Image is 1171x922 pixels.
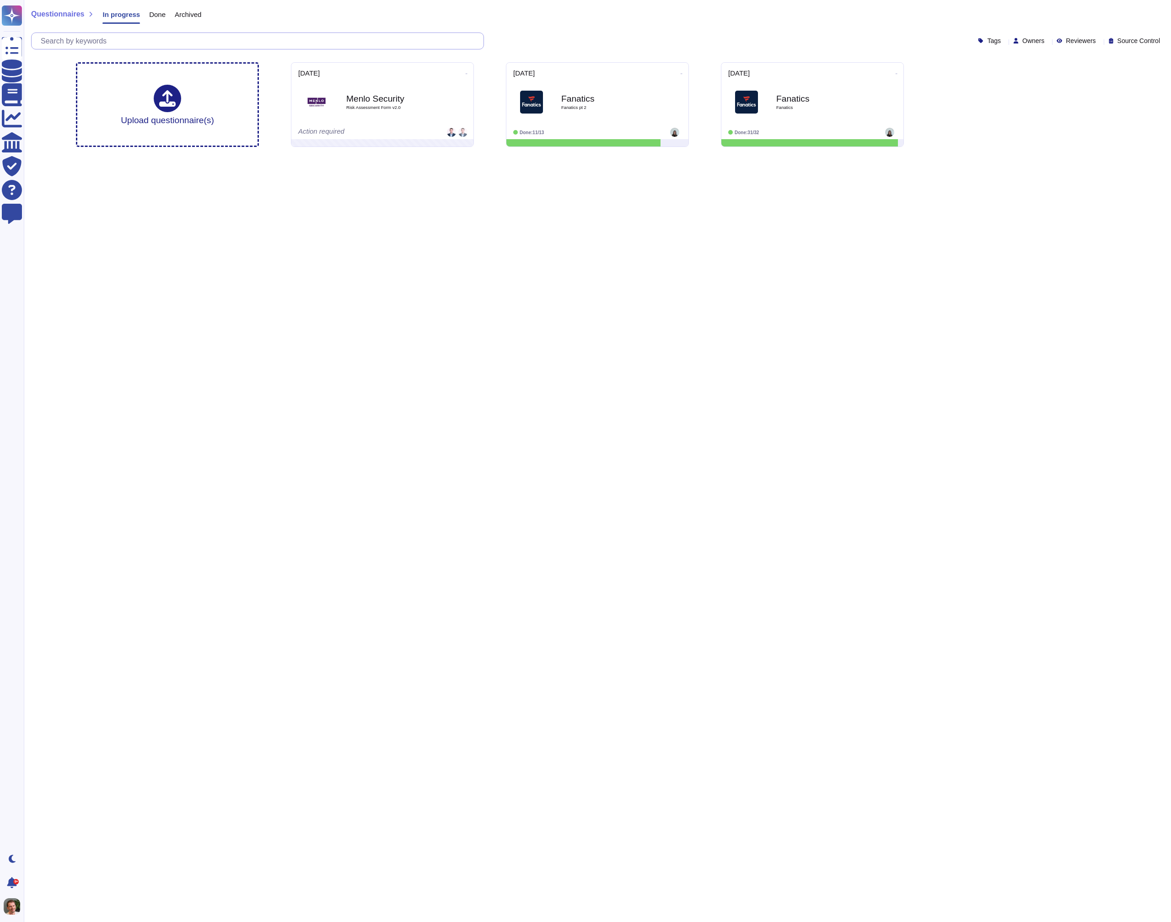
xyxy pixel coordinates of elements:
[1066,38,1096,44] span: Reviewers
[31,11,84,18] span: Questionnaires
[520,91,543,114] img: Logo
[346,105,438,110] span: Risk Assessment Form v2.0
[4,898,20,915] img: user
[13,879,19,884] div: 9+
[175,11,201,18] span: Archived
[561,105,653,110] span: Fanatics pt 2
[1117,38,1160,44] span: Source Control
[1022,38,1044,44] span: Owners
[513,70,535,76] span: [DATE]
[885,128,894,137] img: user
[305,91,328,114] img: Logo
[987,38,1001,44] span: Tags
[346,94,438,103] b: Menlo Security
[458,128,467,137] img: user
[670,128,679,137] img: user
[561,94,653,103] b: Fanatics
[728,70,750,76] span: [DATE]
[298,128,410,137] div: Action required
[520,130,544,135] span: Done: 11/13
[36,33,483,49] input: Search by keywords
[776,94,868,103] b: Fanatics
[102,11,140,18] span: In progress
[735,91,758,114] img: Logo
[298,70,320,76] span: [DATE]
[735,130,759,135] span: Done: 31/32
[776,105,868,110] span: Fanatics
[447,128,456,137] img: user
[149,11,166,18] span: Done
[2,896,27,917] button: user
[121,85,214,125] div: Upload questionnaire(s)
